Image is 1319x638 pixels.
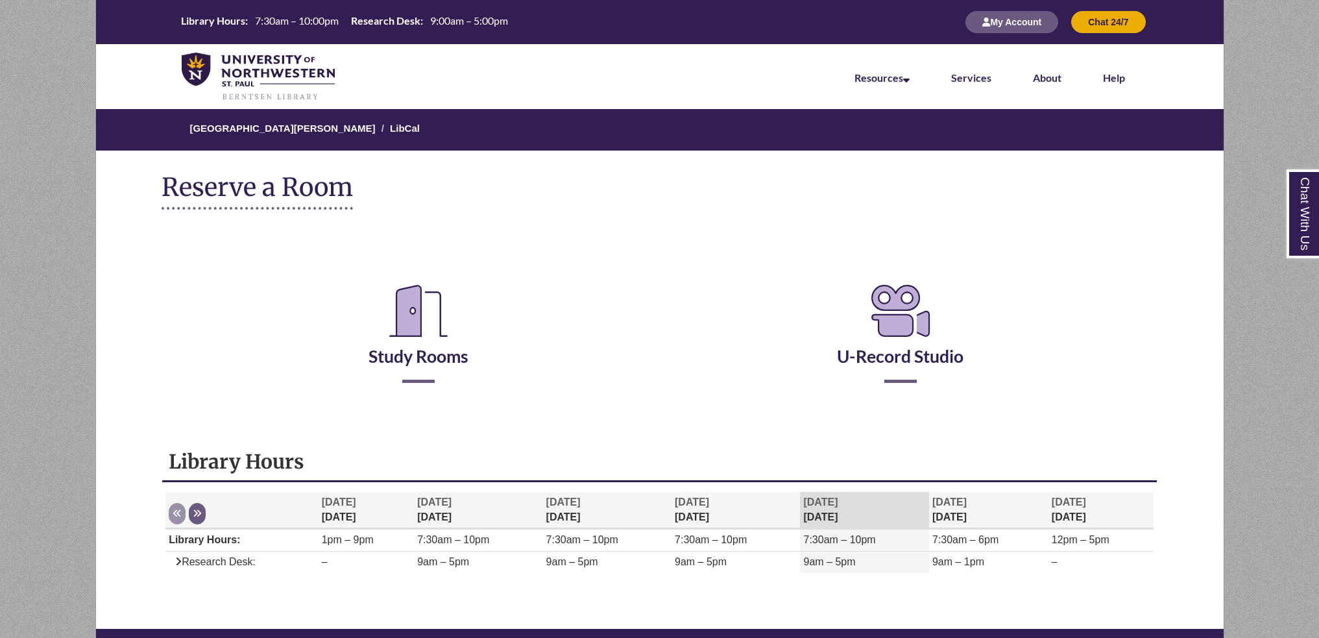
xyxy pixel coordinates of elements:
a: Study Rooms [369,313,468,367]
span: 9am – 5pm [417,556,469,567]
th: [DATE] [543,492,672,529]
a: LibCal [390,123,420,134]
button: Next week [189,503,206,524]
nav: Breadcrumb [72,109,1248,151]
a: Help [1103,71,1125,84]
div: Library Hours [162,443,1157,596]
a: About [1033,71,1061,84]
th: Library Hours: [176,14,250,28]
span: 7:30am – 10pm [675,534,747,545]
span: 12pm – 5pm [1052,534,1109,545]
span: – [1052,556,1058,567]
span: 9am – 5pm [803,556,855,567]
span: 7:30am – 6pm [932,534,998,545]
div: Libchat [162,609,1157,616]
span: – [322,556,328,567]
th: [DATE] [1048,492,1154,529]
span: 9am – 5pm [546,556,598,567]
a: Services [951,71,991,84]
th: [DATE] [672,492,800,529]
th: [DATE] [800,492,928,529]
a: Resources [854,71,910,84]
span: [DATE] [1052,497,1086,508]
span: 7:30am – 10pm [417,534,489,545]
span: 7:30am – 10pm [546,534,618,545]
img: UNWSP Library Logo [182,53,335,101]
span: 9am – 5pm [675,556,727,567]
button: My Account [965,11,1058,33]
span: 9am – 1pm [932,556,984,567]
div: Reserve a Room [162,242,1157,421]
a: Chat 24/7 [1071,16,1145,27]
span: [DATE] [417,497,452,508]
th: Research Desk: [346,14,425,28]
h1: Library Hours [169,449,1150,474]
th: [DATE] [319,492,414,529]
span: [DATE] [803,497,838,508]
table: Hours Today [176,14,513,29]
span: Research Desk: [169,556,256,567]
span: [DATE] [675,497,709,508]
a: U-Record Studio [837,313,963,367]
span: 7:30am – 10:00pm [255,14,339,27]
button: Chat 24/7 [1071,11,1145,33]
span: 1pm – 9pm [322,534,374,545]
span: 9:00am – 5:00pm [430,14,508,27]
a: My Account [965,16,1058,27]
th: [DATE] [929,492,1048,529]
span: [DATE] [322,497,356,508]
span: [DATE] [546,497,581,508]
button: Previous week [169,503,186,524]
a: [GEOGRAPHIC_DATA][PERSON_NAME] [189,123,375,134]
span: 7:30am – 10pm [803,534,875,545]
td: Library Hours: [165,530,319,552]
a: Hours Today [176,14,513,31]
th: [DATE] [414,492,542,529]
h1: Reserve a Room [162,173,353,210]
span: [DATE] [932,497,967,508]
